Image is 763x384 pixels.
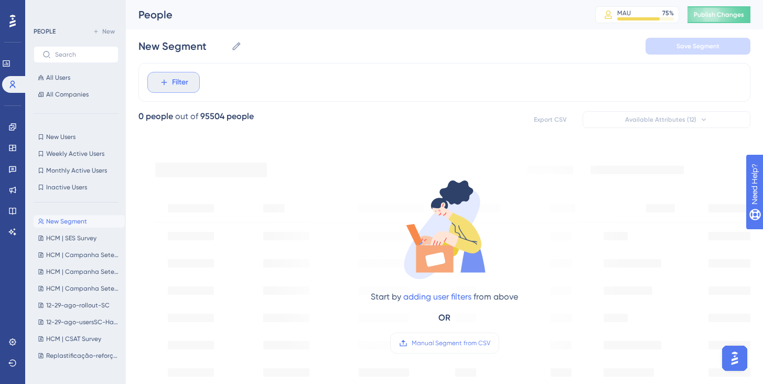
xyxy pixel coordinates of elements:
[662,9,674,17] div: 75 %
[102,27,115,36] span: New
[719,343,750,374] iframe: UserGuiding AI Assistant Launcher
[34,333,125,345] button: HCM | CSAT Survey
[687,6,750,23] button: Publish Changes
[138,110,173,123] div: 0 people
[34,164,119,177] button: Monthly Active Users
[34,232,125,244] button: HCM | SES Survey
[147,72,200,93] button: Filter
[34,147,119,160] button: Weekly Active Users
[25,3,66,15] span: Need Help?
[46,217,87,226] span: New Segment
[175,110,198,123] div: out of
[34,71,119,84] button: All Users
[46,183,87,191] span: Inactive Users
[46,166,107,175] span: Monthly Active Users
[34,299,125,312] button: 12-29-ago-rollout-SC
[46,301,110,310] span: 12-29-ago-rollout-SC
[46,318,121,326] span: 12-29-ago-usersSC-Habilitado
[46,150,104,158] span: Weekly Active Users
[34,249,125,261] button: HCM | Campanha Setembro 890
[34,181,119,194] button: Inactive Users
[34,27,56,36] div: PEOPLE
[34,349,125,362] button: Replastificação-reforço-13-ago
[524,111,576,128] button: Export CSV
[138,7,569,22] div: People
[34,215,125,228] button: New Segment
[371,291,518,303] div: Start by from above
[46,73,70,82] span: All Users
[412,339,490,347] span: Manual Segment from CSV
[438,312,450,324] div: OR
[46,234,96,242] span: HCM | SES Survey
[46,251,121,259] span: HCM | Campanha Setembro 890
[676,42,719,50] span: Save Segment
[46,284,121,293] span: HCM | Campanha Setembro 790
[138,39,227,54] input: Segment Name
[34,88,119,101] button: All Companies
[46,90,89,99] span: All Companies
[200,110,254,123] div: 95504 people
[172,76,188,89] span: Filter
[34,282,125,295] button: HCM | Campanha Setembro 790
[403,292,471,302] a: adding user filters
[34,316,125,328] button: 12-29-ago-usersSC-Habilitado
[34,131,119,143] button: New Users
[625,115,696,124] span: Available Attributes (12)
[646,38,750,55] button: Save Segment
[694,10,744,19] span: Publish Changes
[46,133,76,141] span: New Users
[55,51,110,58] input: Search
[46,351,121,360] span: Replastificação-reforço-13-ago
[534,115,567,124] span: Export CSV
[34,265,125,278] button: HCM | Campanha Setembro 690
[617,9,631,17] div: MAU
[46,335,101,343] span: HCM | CSAT Survey
[583,111,750,128] button: Available Attributes (12)
[89,25,119,38] button: New
[46,268,121,276] span: HCM | Campanha Setembro 690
